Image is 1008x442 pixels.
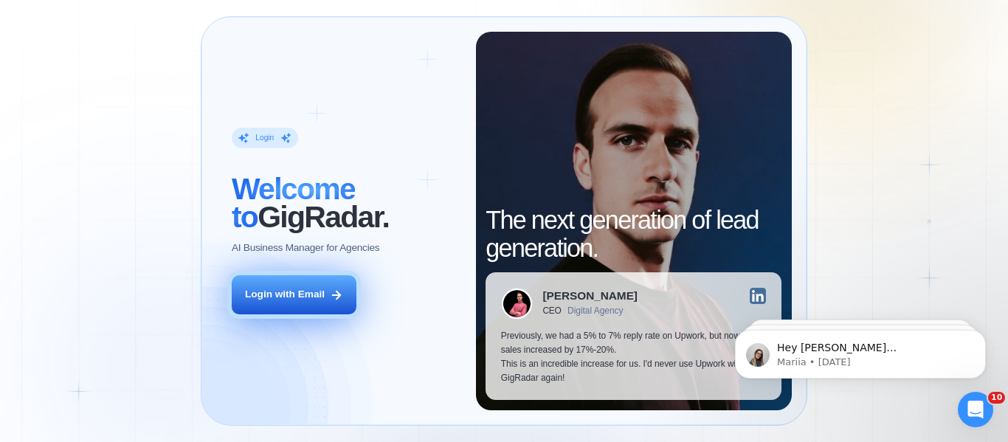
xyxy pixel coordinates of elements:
[232,275,356,314] button: Login with Email
[245,288,325,302] div: Login with Email
[542,290,638,301] div: [PERSON_NAME]
[567,306,623,317] div: Digital Agency
[486,207,781,262] h2: The next generation of lead generation.
[958,392,993,427] iframe: Intercom live chat
[232,241,379,255] p: AI Business Manager for Agencies
[232,172,355,234] span: Welcome to
[988,392,1005,404] span: 10
[232,176,460,231] h2: ‍ GigRadar.
[501,329,767,384] p: Previously, we had a 5% to 7% reply rate on Upwork, but now our sales increased by 17%-20%. This ...
[713,299,1008,402] iframe: Intercom notifications message
[255,133,274,143] div: Login
[542,306,561,317] div: CEO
